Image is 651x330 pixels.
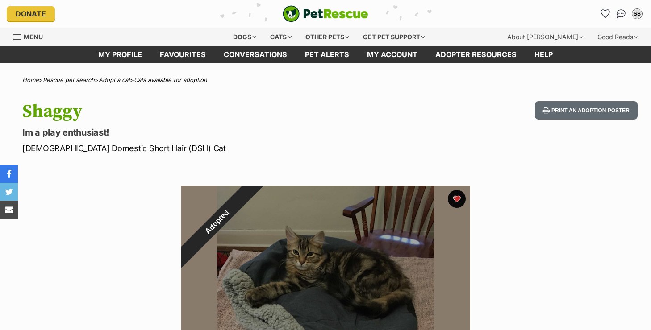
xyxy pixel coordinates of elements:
a: Cats available for adoption [134,76,207,83]
a: Conversations [614,7,628,21]
a: Donate [7,6,55,21]
img: logo-cat-932fe2b9b8326f06289b0f2fb663e598f794de774fb13d1741a6617ecf9a85b4.svg [283,5,368,22]
a: Adopter resources [426,46,526,63]
h1: Shaggy [22,101,397,122]
a: Help [526,46,562,63]
a: Menu [13,28,49,44]
button: Print an adoption poster [535,101,638,120]
div: Dogs [227,28,263,46]
a: Rescue pet search [43,76,95,83]
div: About [PERSON_NAME] [501,28,589,46]
a: My account [358,46,426,63]
a: PetRescue [283,5,368,22]
div: Get pet support [357,28,431,46]
a: conversations [215,46,296,63]
div: SS [633,9,642,18]
p: Im a play enthusiast! [22,126,397,139]
a: Pet alerts [296,46,358,63]
span: Menu [24,33,43,41]
a: Adopt a cat [99,76,130,83]
p: [DEMOGRAPHIC_DATA] Domestic Short Hair (DSH) Cat [22,142,397,154]
div: Good Reads [591,28,644,46]
a: Favourites [598,7,612,21]
div: Adopted [160,165,273,278]
ul: Account quick links [598,7,644,21]
a: Home [22,76,39,83]
a: Favourites [151,46,215,63]
button: favourite [448,190,466,208]
a: My profile [89,46,151,63]
div: Other pets [299,28,355,46]
button: My account [630,7,644,21]
div: Cats [264,28,298,46]
img: chat-41dd97257d64d25036548639549fe6c8038ab92f7586957e7f3b1b290dea8141.svg [617,9,626,18]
